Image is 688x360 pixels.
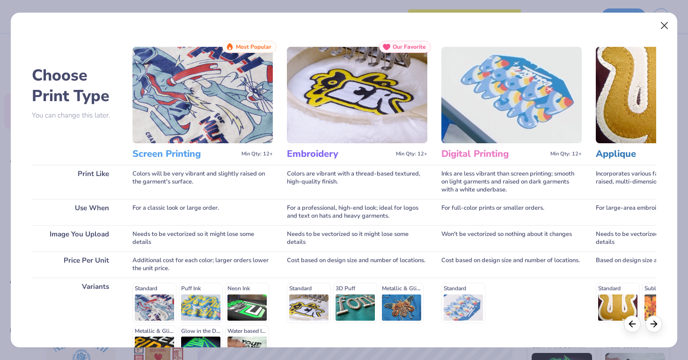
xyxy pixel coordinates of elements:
[441,251,582,278] div: Cost based on design size and number of locations.
[132,225,273,251] div: Needs to be vectorized so it might lose some details
[441,225,582,251] div: Won't be vectorized so nothing about it changes
[32,111,118,119] p: You can change this later.
[441,199,582,225] div: For full-color prints or smaller orders.
[132,148,238,160] h3: Screen Printing
[550,151,582,157] span: Min Qty: 12+
[32,251,118,278] div: Price Per Unit
[287,165,427,199] div: Colors are vibrant with a thread-based textured, high-quality finish.
[242,151,273,157] span: Min Qty: 12+
[441,47,582,143] img: Digital Printing
[132,165,273,199] div: Colors will be very vibrant and slightly raised on the garment's surface.
[441,148,547,160] h3: Digital Printing
[236,44,271,50] span: Most Popular
[132,199,273,225] div: For a classic look or large order.
[32,165,118,199] div: Print Like
[32,65,118,106] h2: Choose Print Type
[393,44,426,50] span: Our Favorite
[132,47,273,143] img: Screen Printing
[32,199,118,225] div: Use When
[32,225,118,251] div: Image You Upload
[132,251,273,278] div: Additional cost for each color; larger orders lower the unit price.
[287,148,392,160] h3: Embroidery
[396,151,427,157] span: Min Qty: 12+
[287,199,427,225] div: For a professional, high-end look; ideal for logos and text on hats and heavy garments.
[441,165,582,199] div: Inks are less vibrant than screen printing; smooth on light garments and raised on dark garments ...
[656,17,673,35] button: Close
[287,225,427,251] div: Needs to be vectorized so it might lose some details
[287,251,427,278] div: Cost based on design size and number of locations.
[287,47,427,143] img: Embroidery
